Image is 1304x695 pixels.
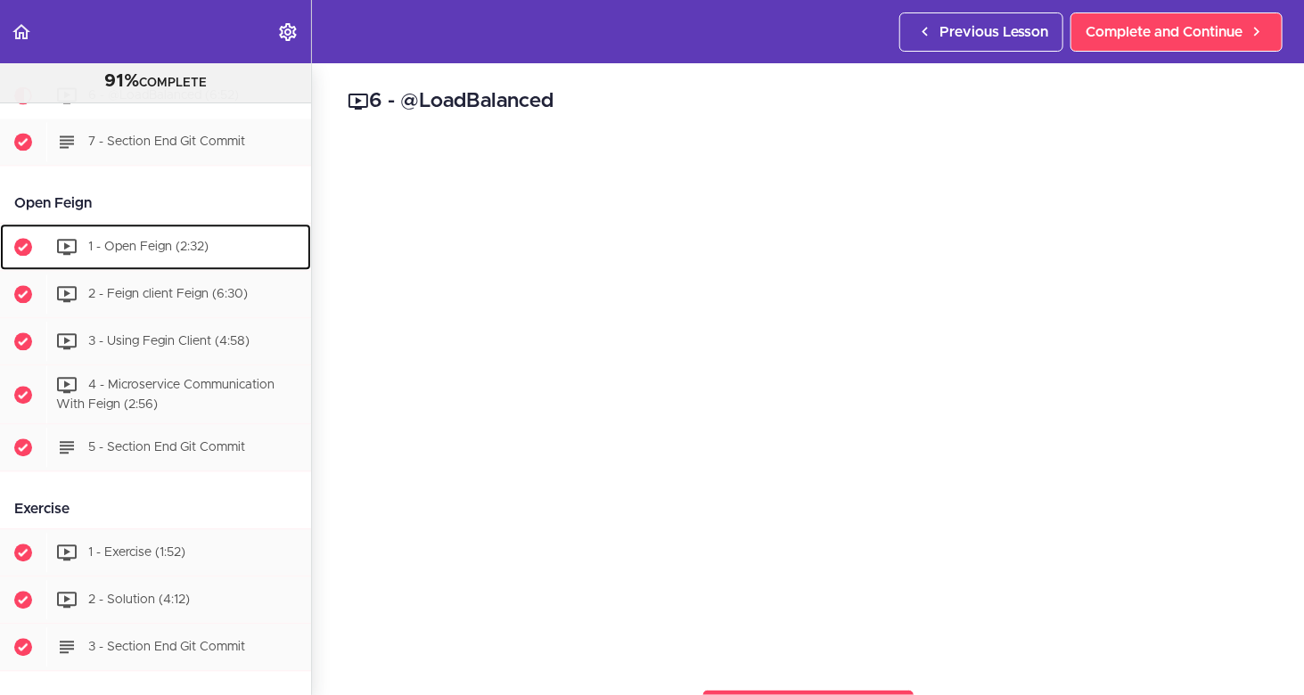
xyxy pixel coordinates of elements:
svg: Settings Menu [277,21,299,43]
span: Previous Lesson [939,21,1048,43]
span: 2 - Feign client Feign (6:30) [88,287,248,299]
a: Complete and Continue [1070,12,1283,52]
a: Previous Lesson [899,12,1063,52]
span: 7 - Section End Git Commit [88,135,245,147]
span: 5 - Section End Git Commit [88,441,245,454]
span: 3 - Section End Git Commit [88,641,245,653]
span: 91% [104,72,139,90]
span: 4 - Microservice Communication With Feign (2:56) [56,378,275,411]
span: Complete and Continue [1086,21,1242,43]
span: 1 - Open Feign (2:32) [88,240,209,252]
h2: 6 - @LoadBalanced [348,86,1268,117]
span: 1 - Exercise (1:52) [88,546,185,559]
iframe: Video Player [348,143,1268,661]
span: 3 - Using Fegin Client (4:58) [88,334,250,347]
svg: Back to course curriculum [11,21,32,43]
div: COMPLETE [22,70,289,94]
span: 2 - Solution (4:12) [88,593,190,606]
